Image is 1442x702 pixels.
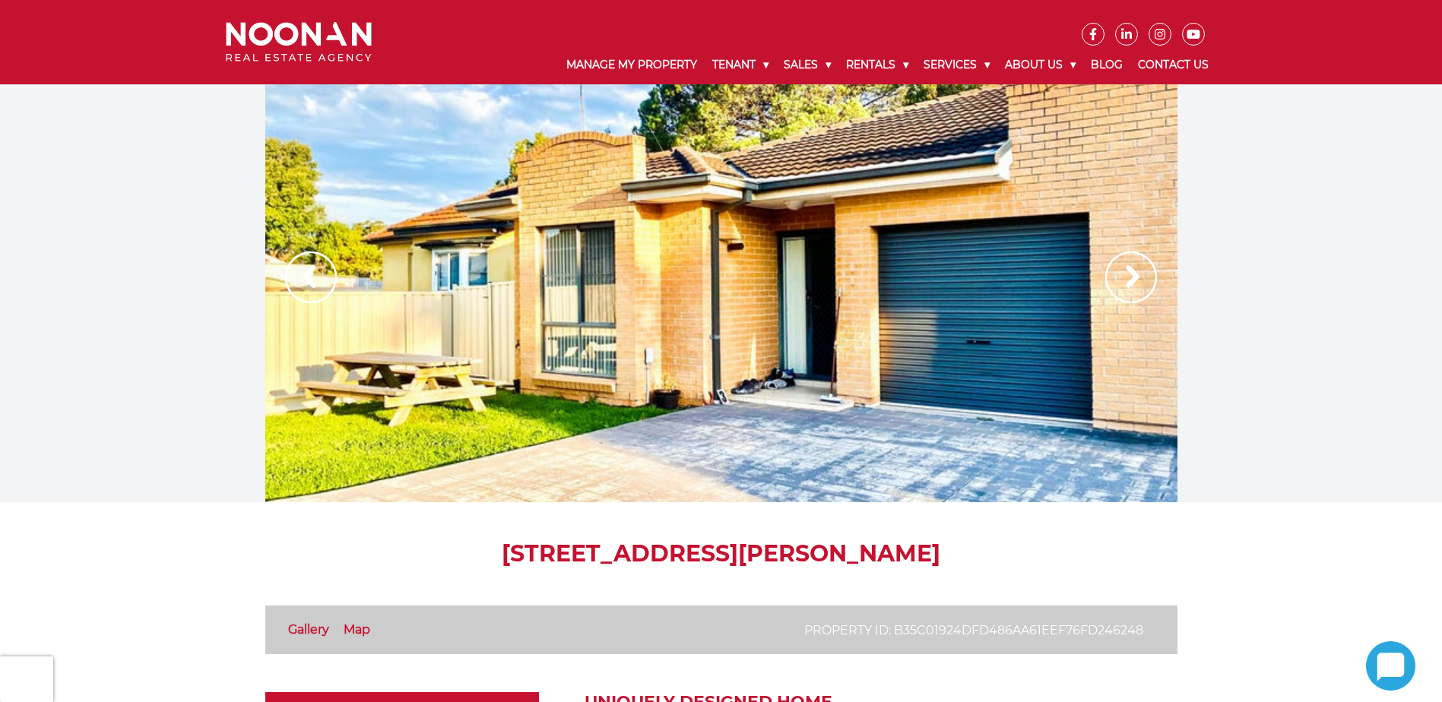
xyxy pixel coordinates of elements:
a: Services [916,46,997,84]
a: Blog [1083,46,1130,84]
h1: [STREET_ADDRESS][PERSON_NAME] [265,540,1177,568]
a: Contact Us [1130,46,1216,84]
a: Map [344,622,370,637]
a: Tenant [705,46,776,84]
a: Rentals [838,46,916,84]
p: Property ID: b35c01924dfd486aa61eef76fd246248 [804,621,1143,640]
a: Manage My Property [559,46,705,84]
img: Arrow slider [285,251,337,303]
img: Noonan Real Estate Agency [226,22,372,62]
a: Sales [776,46,838,84]
a: Gallery [288,622,329,637]
img: Arrow slider [1105,251,1157,303]
a: About Us [997,46,1083,84]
